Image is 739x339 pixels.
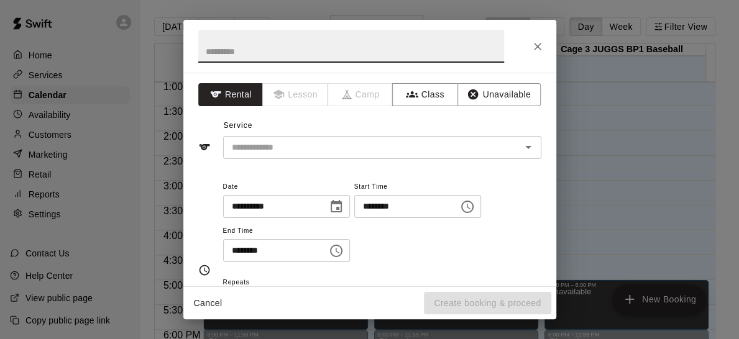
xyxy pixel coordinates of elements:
[520,138,537,156] button: Open
[198,141,211,153] svg: Service
[198,264,211,276] svg: Timing
[198,83,264,106] button: Rental
[392,83,457,106] button: Class
[455,194,480,219] button: Choose time, selected time is 3:45 PM
[263,83,328,106] span: Lessons must be created in the Services page first
[223,274,299,291] span: Repeats
[223,179,350,196] span: Date
[457,83,541,106] button: Unavailable
[324,238,349,263] button: Choose time, selected time is 4:45 PM
[223,121,252,130] span: Service
[526,35,549,58] button: Close
[188,292,228,315] button: Cancel
[328,83,393,106] span: Camps can only be created in the Services page
[223,223,350,240] span: End Time
[354,179,481,196] span: Start Time
[324,194,349,219] button: Choose date, selected date is Aug 16, 2025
